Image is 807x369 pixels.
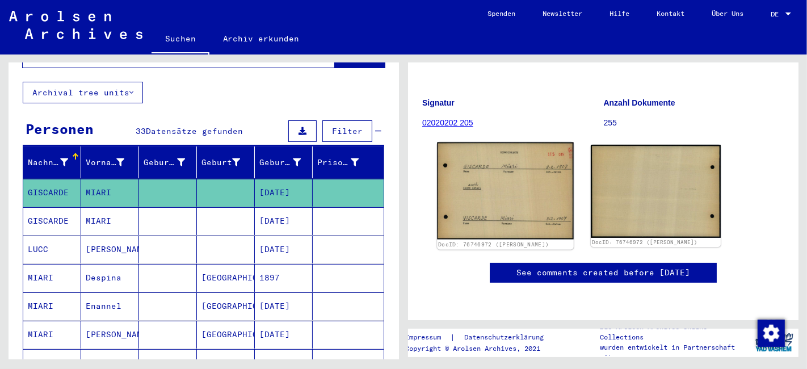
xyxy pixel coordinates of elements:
div: Geburt‏ [201,153,254,171]
b: Signatur [422,98,455,107]
img: yv_logo.png [753,328,796,357]
a: DocID: 76746972 ([PERSON_NAME]) [438,241,549,248]
div: Geburtsname [144,153,199,171]
div: | [405,332,557,343]
mat-cell: MIARI [81,179,139,207]
mat-cell: [GEOGRAPHIC_DATA] [197,264,255,292]
span: DE [771,10,783,18]
img: Arolsen_neg.svg [9,11,142,39]
mat-cell: [DATE] [255,236,313,263]
img: Zustimmung ändern [758,320,785,347]
mat-cell: [PERSON_NAME] [81,321,139,349]
mat-header-cell: Vorname [81,146,139,178]
a: Impressum [405,332,450,343]
p: 255 [604,117,785,129]
mat-cell: [GEOGRAPHIC_DATA] [197,292,255,320]
div: Prisoner # [317,157,359,169]
mat-cell: LUCC [23,236,81,263]
div: Geburtsdatum [259,157,301,169]
div: Nachname [28,157,68,169]
span: Datensätze gefunden [146,126,243,136]
button: Filter [322,120,372,142]
a: DocID: 76746972 ([PERSON_NAME]) [592,239,697,245]
mat-cell: [DATE] [255,179,313,207]
mat-header-cell: Nachname [23,146,81,178]
mat-header-cell: Geburtsdatum [255,146,313,178]
a: 02020202 205 [422,118,473,127]
a: See comments created before [DATE] [516,267,690,279]
mat-cell: [DATE] [255,292,313,320]
a: Suchen [152,25,209,54]
mat-cell: Enannel [81,292,139,320]
div: Vorname [86,153,138,171]
mat-cell: [PERSON_NAME] [81,236,139,263]
mat-cell: [GEOGRAPHIC_DATA] [197,321,255,349]
mat-cell: GISCARDE [23,179,81,207]
mat-cell: GISCARDE [23,207,81,235]
div: Geburtsdatum [259,153,315,171]
mat-cell: MIARI [23,321,81,349]
mat-cell: MIARI [23,292,81,320]
span: Filter [332,126,363,136]
b: Anzahl Dokumente [604,98,675,107]
div: Personen [26,119,94,139]
a: Datenschutzerklärung [455,332,557,343]
button: Archival tree units [23,82,143,103]
p: Die Arolsen Archives Online-Collections [600,322,750,342]
img: 002.jpg [591,145,721,237]
mat-header-cell: Geburtsname [139,146,197,178]
mat-cell: MIARI [81,207,139,235]
p: Copyright © Arolsen Archives, 2021 [405,343,557,354]
img: 001.jpg [437,142,573,240]
div: Geburtsname [144,157,185,169]
div: Nachname [28,153,82,171]
div: Prisoner # [317,153,373,171]
mat-cell: 1897 [255,264,313,292]
a: Archiv erkunden [209,25,313,52]
p: wurden entwickelt in Partnerschaft mit [600,342,750,363]
mat-header-cell: Geburt‏ [197,146,255,178]
mat-cell: Despina [81,264,139,292]
mat-header-cell: Prisoner # [313,146,384,178]
div: Vorname [86,157,124,169]
mat-cell: MIARI [23,264,81,292]
mat-cell: [DATE] [255,207,313,235]
mat-cell: [DATE] [255,321,313,349]
span: 33 [136,126,146,136]
div: Geburt‏ [201,157,240,169]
